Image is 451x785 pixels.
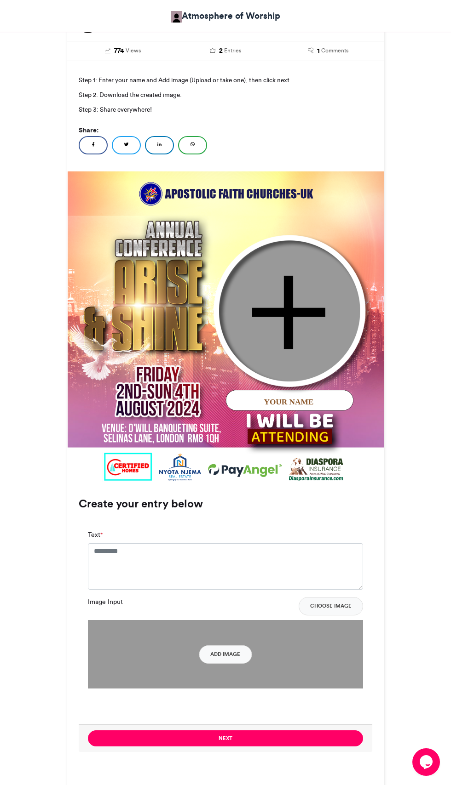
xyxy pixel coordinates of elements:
[199,645,252,664] button: Add Image
[209,396,368,407] div: YOUR NAME
[412,748,442,776] iframe: chat widget
[321,46,348,55] span: Comments
[171,9,281,23] a: Atmosphere of Worship
[68,171,385,488] img: 1721844996.951-cf858648e6d7d2b2b5439e66903b2f1acb59cc57.png
[88,530,103,540] label: Text
[114,46,124,56] span: 774
[181,46,270,56] a: 2 Entries
[219,46,223,56] span: 2
[317,46,320,56] span: 1
[79,498,372,509] h3: Create your entry below
[88,730,363,746] button: Next
[88,597,123,607] label: Image Input
[79,46,168,56] a: 774 Views
[126,46,141,55] span: Views
[79,73,372,117] p: Step 1: Enter your name and Add image (Upload or take one), then click next Step 2: Download the ...
[299,597,363,615] button: Choose Image
[224,46,241,55] span: Entries
[171,11,182,23] img: Atmosphere Of Worship
[79,124,372,136] h5: Share:
[283,46,372,56] a: 1 Comments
